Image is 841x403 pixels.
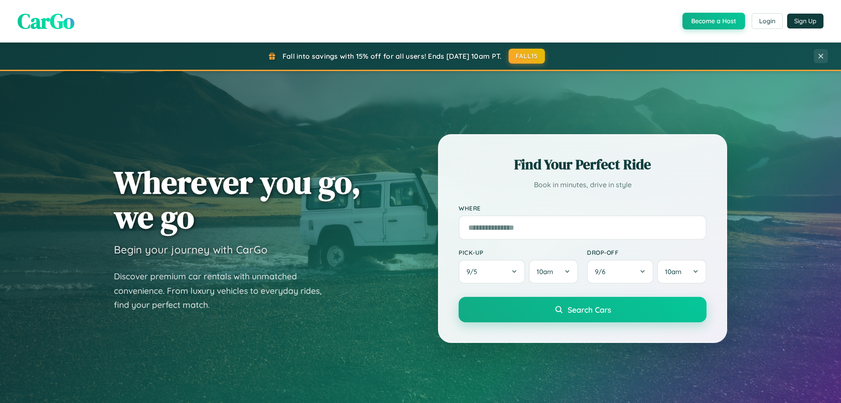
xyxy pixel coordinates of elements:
[587,249,707,256] label: Drop-off
[466,267,481,276] span: 9 / 5
[459,249,578,256] label: Pick-up
[587,260,654,284] button: 9/6
[459,204,707,212] label: Where
[537,267,553,276] span: 10am
[459,297,707,322] button: Search Cars
[752,13,783,29] button: Login
[509,49,545,64] button: FALL15
[459,155,707,174] h2: Find Your Perfect Ride
[665,267,682,276] span: 10am
[657,260,707,284] button: 10am
[682,13,745,29] button: Become a Host
[114,269,333,312] p: Discover premium car rentals with unmatched convenience. From luxury vehicles to everyday rides, ...
[595,267,610,276] span: 9 / 6
[568,305,611,314] span: Search Cars
[459,178,707,191] p: Book in minutes, drive in style
[283,52,502,61] span: Fall into savings with 15% off for all users! Ends [DATE] 10am PT.
[459,260,525,284] button: 9/5
[114,165,361,234] h1: Wherever you go, we go
[114,243,268,256] h3: Begin your journey with CarGo
[787,14,823,29] button: Sign Up
[529,260,578,284] button: 10am
[18,7,74,36] span: CarGo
